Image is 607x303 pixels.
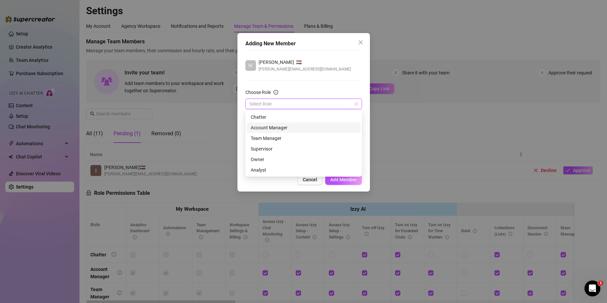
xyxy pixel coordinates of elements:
[355,37,366,48] button: Close
[247,112,361,122] div: Chatter
[259,59,294,66] span: [PERSON_NAME]
[303,177,317,182] span: Cancel
[251,124,357,131] div: Account Manager
[297,174,323,185] button: Cancel
[251,113,357,121] div: Chatter
[274,90,278,95] span: info-circle
[251,156,357,163] div: Owner
[354,102,358,106] span: lock
[245,40,362,48] div: Adding New Member
[259,59,351,66] div: 🇭🇺
[358,40,363,45] span: close
[259,66,351,72] span: [PERSON_NAME][EMAIL_ADDRESS][DOMAIN_NAME]
[247,154,361,165] div: Owner
[251,135,357,142] div: Team Manager
[247,144,361,154] div: Supervisor
[247,122,361,133] div: Account Manager
[247,165,361,175] div: Analyst
[251,145,357,152] div: Supervisor
[245,89,271,96] div: Choose Role
[584,281,600,296] iframe: Intercom live chat
[325,174,362,185] button: Add Member
[355,40,366,45] span: Close
[330,177,357,182] span: Add Member
[247,133,361,144] div: Team Manager
[248,62,253,69] span: IV
[251,166,357,174] div: Analyst
[598,281,603,286] span: 1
